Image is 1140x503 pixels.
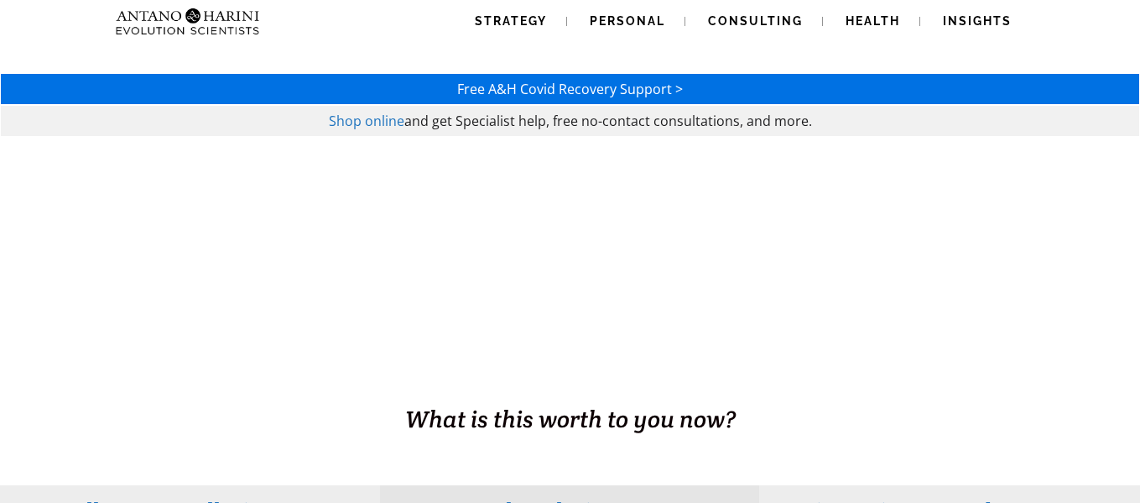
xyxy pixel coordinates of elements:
span: and get Specialist help, free no-contact consultations, and more. [404,112,812,130]
span: What is this worth to you now? [405,404,736,434]
span: Strategy [475,14,547,28]
h1: BUSINESS. HEALTH. Family. Legacy [2,367,1138,402]
a: Free A&H Covid Recovery Support > [457,80,683,98]
span: Health [846,14,900,28]
span: Insights [943,14,1012,28]
span: Personal [590,14,665,28]
span: Consulting [708,14,803,28]
a: Shop online [329,112,404,130]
